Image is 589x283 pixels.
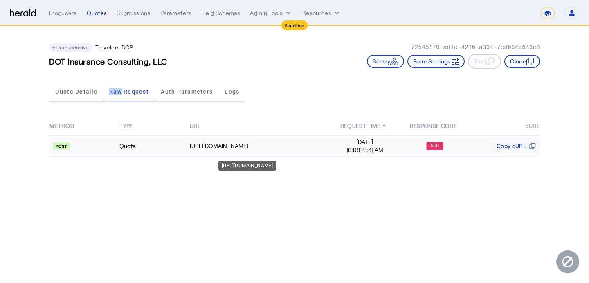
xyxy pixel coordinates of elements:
th: TYPE [119,117,189,135]
button: Copy cURL [493,141,540,151]
div: Quotes [87,9,107,17]
div: [URL][DOMAIN_NAME] [190,142,329,150]
div: Field Schemas [201,9,241,17]
p: 72545170-ad1e-4216-a394-7cd694e643e8 [411,43,540,52]
text: 500 [431,143,439,148]
span: [DATE] [330,138,399,146]
button: internal dropdown menu [250,9,292,17]
span: Raw Request [109,89,149,94]
div: [URL][DOMAIN_NAME] [218,161,276,171]
div: Sandbox [281,20,308,30]
th: REQUEST TIME [330,117,400,135]
div: Submissions [117,9,151,17]
th: URL [189,117,330,135]
span: 10:08:41:41 AM [330,146,399,154]
div: Parameters [160,9,191,17]
span: ↑ [382,122,386,129]
span: Auth Parameters [161,89,213,94]
button: Bind [468,54,501,69]
button: Sentry [367,55,404,68]
button: Clone [504,55,540,68]
p: Travelers BOP [95,43,133,52]
button: Resources dropdown menu [302,9,341,17]
button: Form Settings [407,55,465,68]
img: Herald Logo [10,9,36,17]
th: cURL [470,117,540,135]
span: Unresponsive [56,45,89,50]
th: RESPONSE CODE [400,117,470,135]
span: Quote Details [55,89,97,94]
td: Quote [119,135,189,157]
h3: DOT Insurance Consulting, LLC [49,56,167,67]
span: Logs [225,89,239,94]
div: Producers [49,9,77,17]
th: METHOD [49,117,119,135]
